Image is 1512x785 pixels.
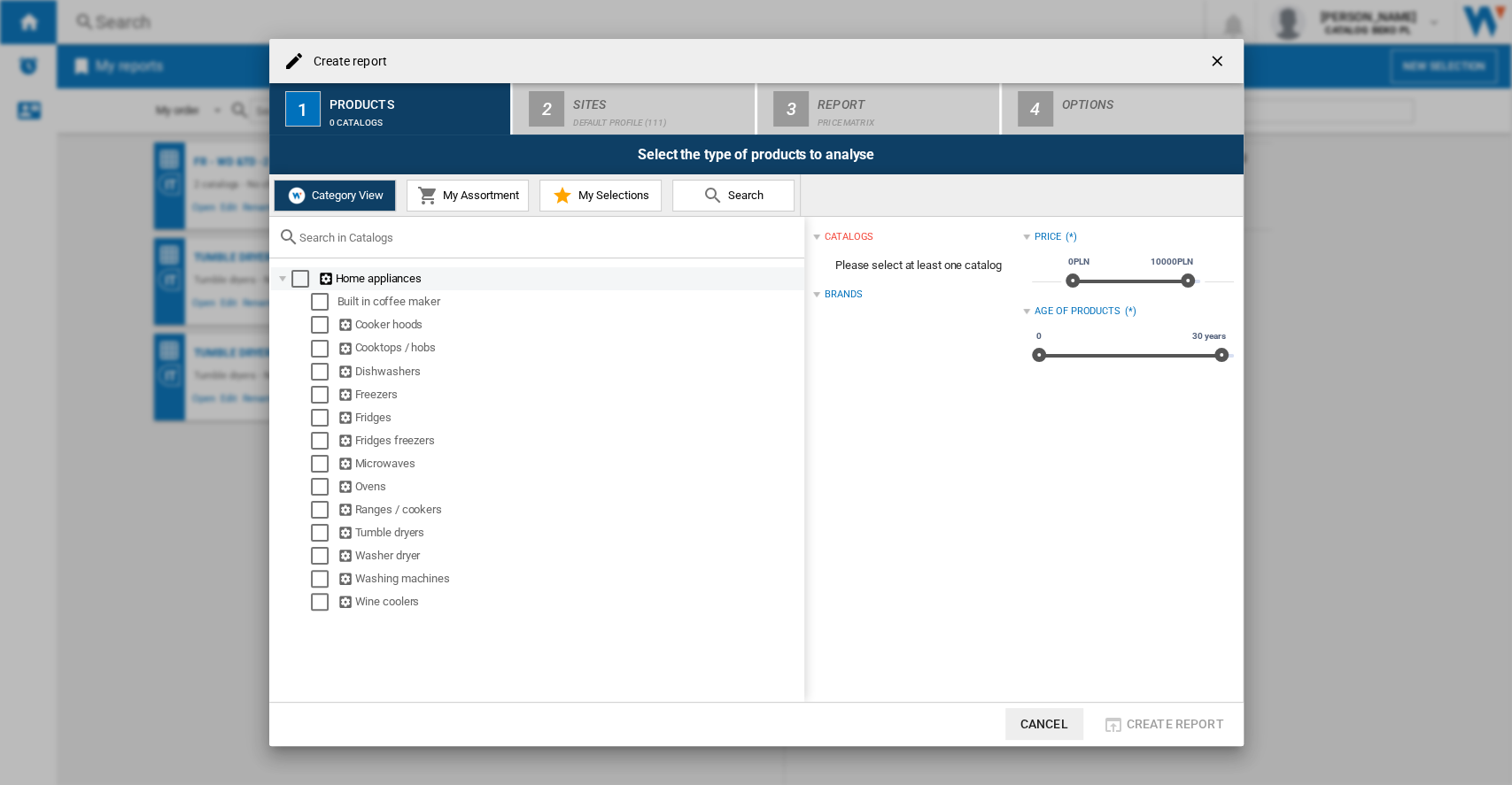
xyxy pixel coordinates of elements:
div: Dishwashers [337,363,802,381]
div: catalogs [825,230,873,244]
span: Category View [307,189,384,202]
span: Create report [1127,717,1224,731]
div: Price [1035,230,1061,244]
md-checkbox: Select [311,363,337,381]
md-checkbox: Select [311,432,337,450]
button: 1 Products 0 catalogs [269,83,513,135]
button: Search [672,180,795,212]
div: Report [818,90,992,109]
div: Tumble dryers [337,524,802,542]
button: Cancel [1005,708,1083,740]
button: Create report [1097,708,1229,740]
md-checkbox: Select [311,386,337,404]
div: Default profile (111) [573,109,748,127]
div: Options [1062,90,1237,109]
div: Fridges freezers [337,432,802,450]
div: Ovens [337,478,802,496]
div: Cooktops / hobs [337,339,802,357]
span: My Assortment [438,189,519,202]
img: wiser-icon-white.png [286,185,307,206]
button: My Assortment [407,180,529,212]
button: 2 Sites Default profile (111) [513,83,756,135]
md-checkbox: Select [311,547,337,565]
div: Freezers [337,386,802,404]
div: Microwaves [337,455,802,473]
div: Fridges [337,409,802,427]
div: Home appliances [318,270,802,288]
ng-md-icon: getI18NText('BUTTONS.CLOSE_DIALOG') [1208,52,1229,73]
md-checkbox: Select [311,293,337,311]
span: 0 [1034,329,1044,343]
button: 4 Options [1002,83,1244,135]
div: Ranges / cookers [337,501,802,519]
span: 30 years [1190,329,1228,343]
div: 2 [529,91,564,127]
md-checkbox: Select [311,524,337,542]
span: 0PLN [1066,255,1092,269]
div: Washer dryer [337,547,802,565]
md-checkbox: Select [311,501,337,519]
span: Please select at least one catalog [813,249,1023,282]
div: Cooker hoods [337,316,802,334]
md-checkbox: Select [311,478,337,496]
button: Category View [274,180,396,212]
div: 0 catalogs [330,109,504,127]
div: Sites [573,90,748,109]
div: 1 [285,91,321,127]
md-checkbox: Select [311,455,337,473]
md-checkbox: Select [311,409,337,427]
div: Products [330,90,504,109]
div: Built in coffee maker [337,293,802,311]
button: getI18NText('BUTTONS.CLOSE_DIALOG') [1201,43,1237,79]
div: 4 [1018,91,1053,127]
md-checkbox: Select [311,570,337,588]
div: Washing machines [337,570,802,588]
md-checkbox: Select [291,270,318,288]
button: 3 Report Price Matrix [757,83,1001,135]
div: Age of products [1035,304,1120,319]
button: My Selections [539,180,662,212]
md-checkbox: Select [311,593,337,611]
div: Price Matrix [818,109,992,127]
div: Brands [825,288,862,302]
div: Select the type of products to analyse [269,135,1244,174]
md-checkbox: Select [311,339,337,357]
span: 10000PLN [1148,255,1195,269]
div: Wine coolers [337,593,802,611]
div: 3 [773,91,809,127]
md-checkbox: Select [311,316,337,334]
span: Search [724,189,764,202]
span: My Selections [573,189,648,202]
h4: Create report [305,53,387,71]
input: Search in Catalogs [299,231,795,244]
